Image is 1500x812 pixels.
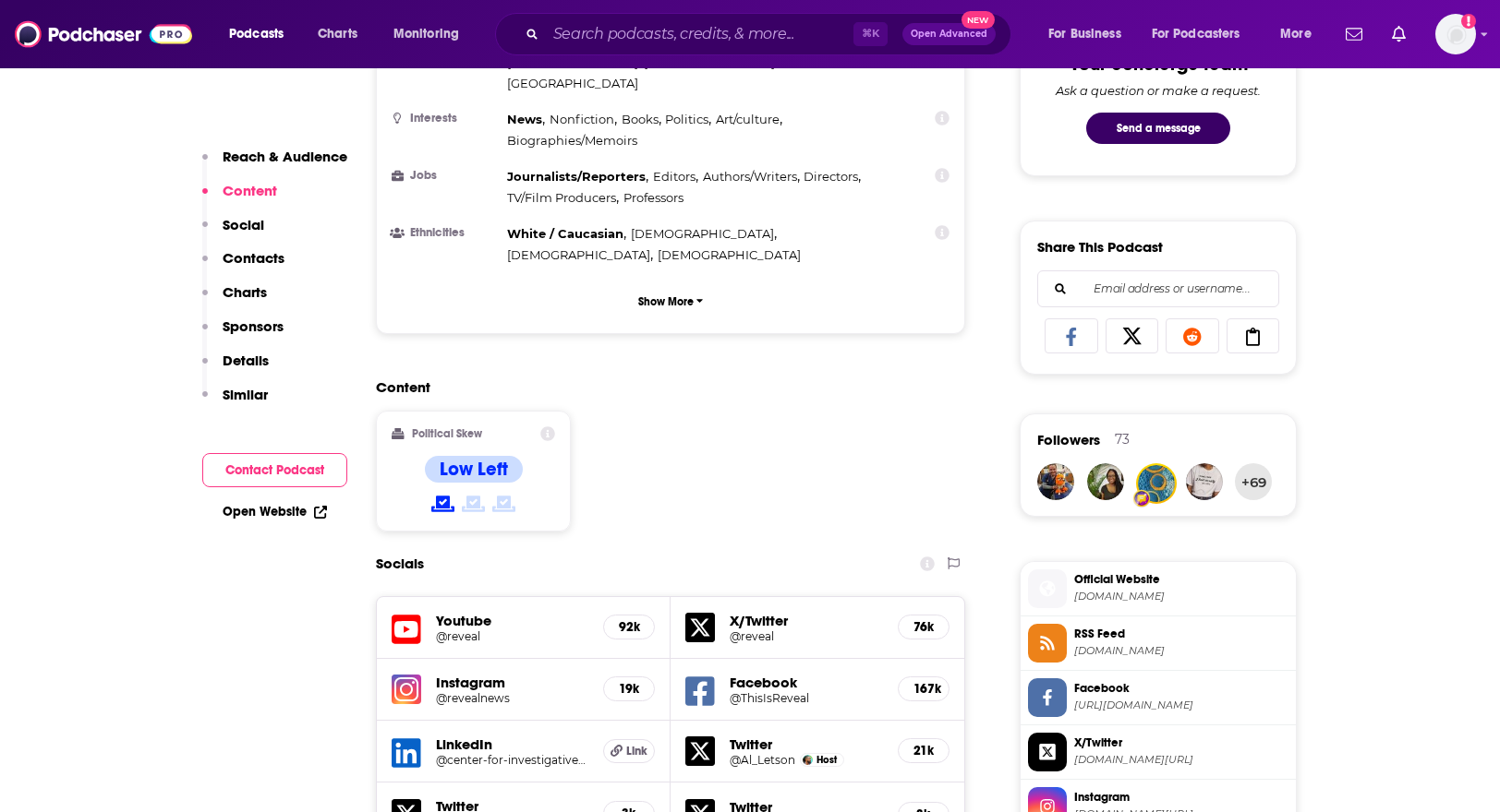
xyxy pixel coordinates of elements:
h5: LinkedIn [436,735,588,753]
span: twitter.com/reveal [1074,753,1288,767]
span: , [703,166,800,187]
a: @center-for-investigative-reporting/ [436,753,588,767]
a: Facebook[URL][DOMAIN_NAME] [1028,678,1288,717]
span: New [962,11,995,29]
span: feeds.revealradio.org [1074,644,1288,658]
span: https://www.facebook.com/ThisIsReveal [1074,699,1288,712]
div: Search podcasts, credits, & more... [513,13,1029,55]
a: Official Website[DOMAIN_NAME] [1028,569,1288,608]
span: , [507,223,626,245]
h5: @reveal [436,629,588,643]
button: Content [202,182,277,216]
a: RSS Feed[DOMAIN_NAME] [1028,624,1288,663]
button: open menu [1267,19,1335,49]
h5: 92k [619,619,639,635]
h4: Low Left [440,458,508,481]
span: , [665,109,711,130]
button: Details [202,352,269,386]
span: Open Advanced [911,30,987,39]
h3: Share This Podcast [1037,238,1163,256]
span: TV/Film Producers [507,190,616,205]
input: Email address or username... [1053,271,1264,306]
p: Sponsors [223,317,284,335]
a: Open Website [223,504,327,519]
h2: Political Skew [412,427,482,440]
h5: X/Twitter [730,612,883,629]
button: open menu [1140,19,1267,49]
button: +69 [1235,463,1272,500]
span: ⌘ K [853,22,888,46]
button: Sponsors [202,317,284,352]
input: Search podcasts, credits, & more... [546,19,853,49]
button: Show More [392,284,950,318]
img: User Badge Icon [1132,489,1151,507]
span: Followers [1037,431,1100,448]
span: Instagram [1074,789,1288,806]
img: Al Letson [803,755,813,765]
h3: Interests [392,113,500,125]
span: For Business [1048,21,1121,47]
p: Show More [638,295,694,308]
span: Host [817,754,837,766]
h5: Youtube [436,612,588,629]
span: Logged in as kmcguirk [1435,14,1476,54]
a: Show notifications dropdown [1338,18,1370,50]
span: Monitoring [393,21,459,47]
span: Facebook [1074,680,1288,697]
span: Politics [665,112,708,126]
span: [DEMOGRAPHIC_DATA] [658,247,801,262]
p: Similar [223,386,268,403]
span: revealnews.org [1074,590,1288,603]
svg: Add a profile image [1461,14,1476,29]
img: iconImage [392,675,421,704]
p: Social [223,216,264,233]
a: @revealnews [436,691,588,705]
span: Books [622,112,659,126]
span: , [550,109,617,130]
span: RSS Feed [1074,626,1288,642]
a: @reveal [730,629,883,643]
span: News [507,112,542,126]
button: Charts [202,283,267,317]
h5: Instagram [436,674,588,691]
button: Open AdvancedNew [902,23,996,45]
span: X/Twitter [1074,734,1288,751]
p: Details [223,352,269,369]
p: Reach & Audience [223,148,347,165]
div: Search followers [1037,270,1279,307]
span: , [507,245,653,266]
a: desirannefarris [1037,463,1074,500]
button: Contacts [202,249,284,283]
div: Ask a question or make a request. [1056,83,1261,98]
span: [GEOGRAPHIC_DATA] [507,76,638,90]
h5: Facebook [730,674,883,691]
a: @ThisIsReveal [730,691,883,705]
p: Charts [223,283,267,301]
span: Nonfiction [550,112,614,126]
button: Reach & Audience [202,148,347,182]
span: , [716,109,782,130]
button: Contact Podcast [202,453,347,487]
a: Show notifications dropdown [1385,18,1413,50]
a: Share on Facebook [1045,318,1098,353]
span: Editors [653,169,696,184]
button: open menu [1035,19,1144,49]
span: Biographies/Memoirs [507,133,637,148]
span: Podcasts [229,21,284,47]
button: Send a message [1086,113,1230,144]
img: LifesUnViaje [1087,463,1124,500]
a: Copy Link [1227,318,1280,353]
span: , [507,187,619,209]
span: , [507,109,545,130]
span: White / Caucasian [507,226,623,241]
h5: 167k [913,681,934,697]
img: hummingbird95 [1186,463,1223,500]
p: Contacts [223,249,284,267]
img: Podchaser - Follow, Share and Rate Podcasts [15,17,192,52]
button: open menu [216,19,308,49]
h5: 21k [913,743,934,758]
